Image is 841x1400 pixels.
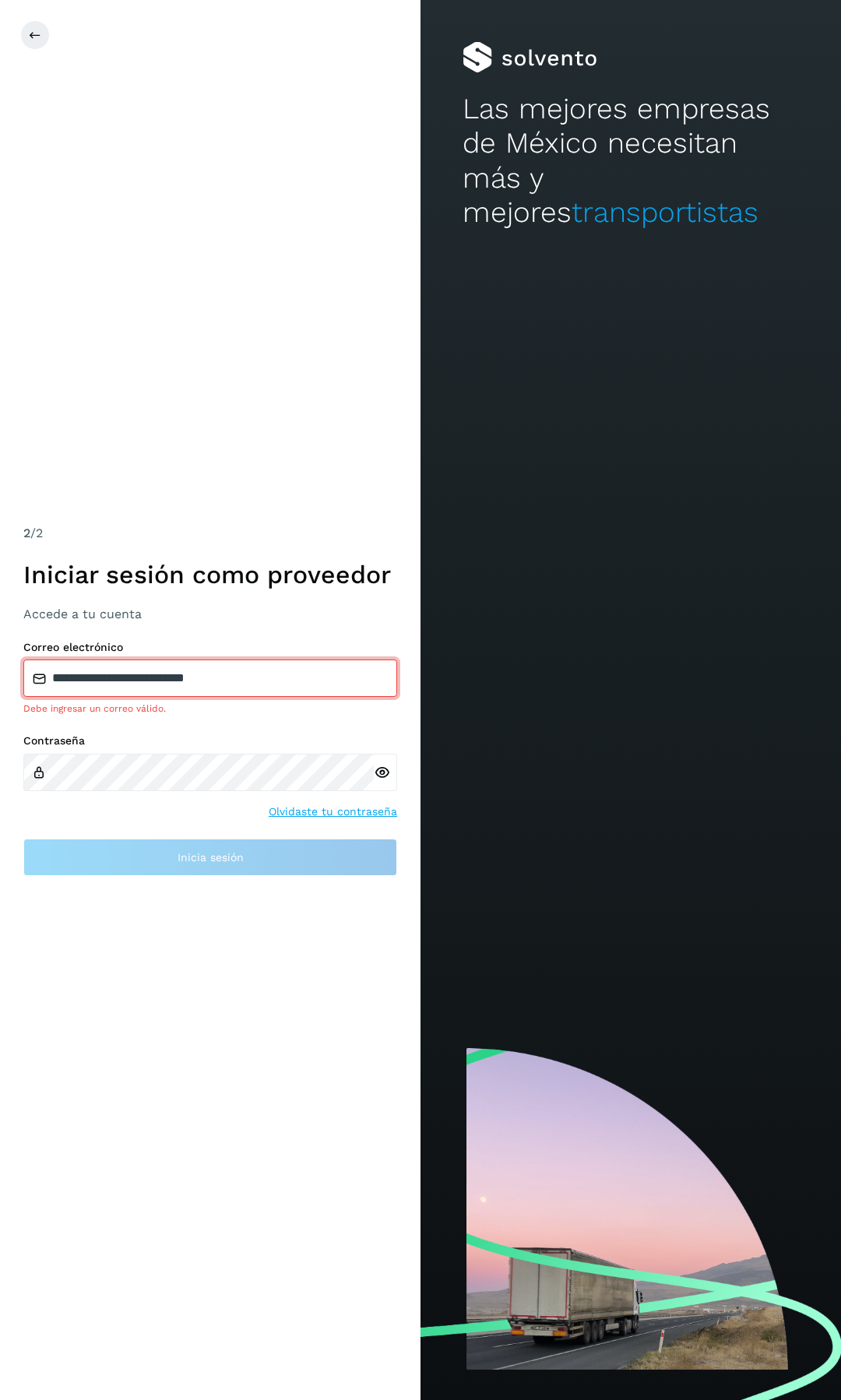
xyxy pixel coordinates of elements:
a: Olvidaste tu contraseña [269,804,397,820]
span: 2 [23,526,30,540]
span: transportistas [572,195,758,229]
div: Debe ingresar un correo válido. [23,702,397,716]
label: Contraseña [23,734,397,747]
h1: Iniciar sesión como proveedor [23,560,397,589]
span: Inicia sesión [178,852,244,863]
h3: Accede a tu cuenta [23,607,397,621]
button: Inicia sesión [23,839,397,876]
div: /2 [23,524,397,543]
label: Correo electrónico [23,641,397,654]
h2: Las mejores empresas de México necesitan más y mejores [463,92,799,230]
